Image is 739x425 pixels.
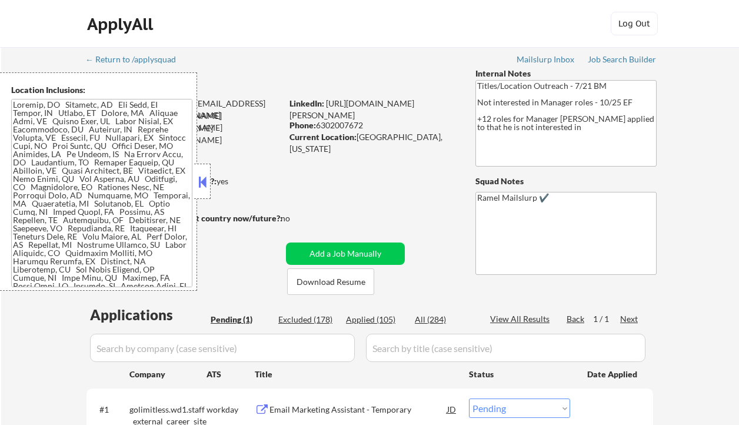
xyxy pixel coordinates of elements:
div: ApplyAll [87,14,157,34]
button: Log Out [611,12,658,35]
input: Search by title (case sensitive) [366,334,645,362]
a: [URL][DOMAIN_NAME][PERSON_NAME] [289,98,414,120]
div: Status [469,363,570,384]
div: Location Inclusions: [11,84,192,96]
div: workday [207,404,255,416]
div: Pending (1) [211,314,269,326]
div: Date Applied [587,368,639,380]
div: Title [255,368,458,380]
div: Mailslurp Inbox [517,55,575,64]
div: ATS [207,368,255,380]
div: All (284) [415,314,474,326]
input: Search by company (case sensitive) [90,334,355,362]
div: Applied (105) [346,314,405,326]
strong: Current Location: [289,132,357,142]
div: 6302007672 [289,119,456,131]
a: Mailslurp Inbox [517,55,575,67]
div: Next [620,313,639,325]
strong: Phone: [289,120,316,130]
div: View All Results [490,313,553,325]
a: Job Search Builder [588,55,657,67]
button: Download Resume [287,268,374,295]
div: #1 [99,404,120,416]
a: ← Return to /applysquad [85,55,187,67]
div: ← Return to /applysquad [85,55,187,64]
div: Applications [90,308,207,322]
div: Company [129,368,207,380]
div: Squad Notes [475,175,657,187]
div: Back [567,313,585,325]
div: no [281,213,314,224]
div: Internal Notes [475,68,657,79]
div: [GEOGRAPHIC_DATA], [US_STATE] [289,131,456,154]
div: Email Marketing Assistant - Temporary [269,404,447,416]
div: JD [446,399,458,420]
div: Job Search Builder [588,55,657,64]
button: Add a Job Manually [286,243,405,265]
div: 1 / 1 [593,313,620,325]
div: Excluded (178) [278,314,337,326]
strong: LinkedIn: [289,98,324,108]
